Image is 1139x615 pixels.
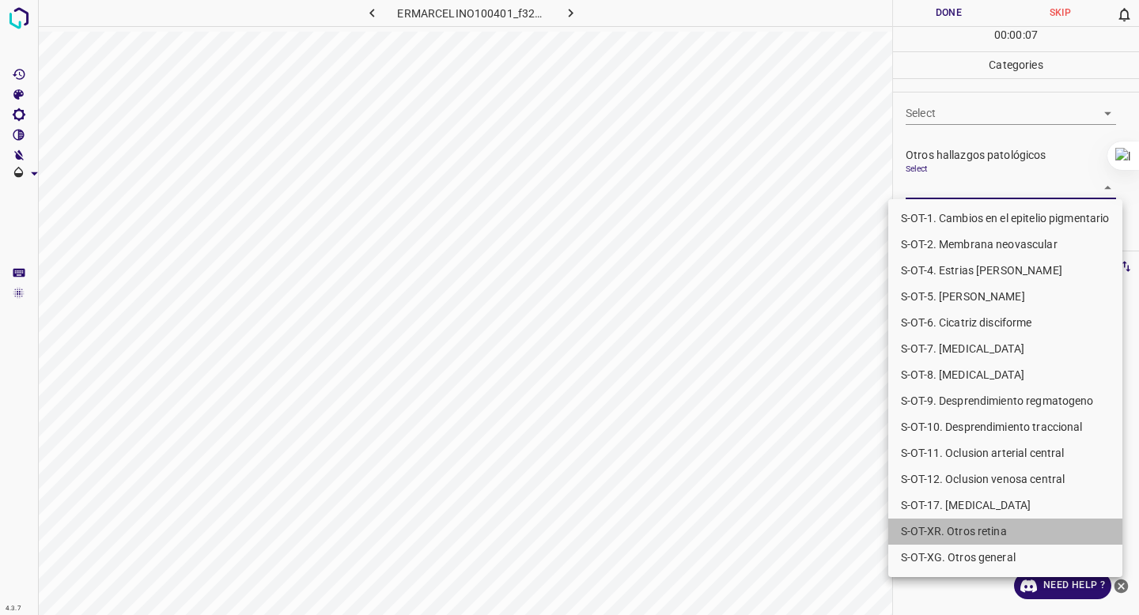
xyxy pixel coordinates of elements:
li: S-OT-12. Oclusion venosa central [888,466,1122,492]
li: S-OT-17. [MEDICAL_DATA] [888,492,1122,519]
li: S-OT-8. [MEDICAL_DATA] [888,362,1122,388]
li: S-OT-11. Oclusion arterial central [888,440,1122,466]
li: S-OT-XG. Otros general [888,545,1122,571]
li: S-OT-2. Membrana neovascular [888,232,1122,258]
li: S-OT-XR. Otros retina [888,519,1122,545]
li: S-OT-5. [PERSON_NAME] [888,284,1122,310]
li: S-OT-7. [MEDICAL_DATA] [888,336,1122,362]
li: S-OT-4. Estrias [PERSON_NAME] [888,258,1122,284]
li: S-OT-6. Cicatriz disciforme [888,310,1122,336]
li: S-OT-9. Desprendimiento regmatogeno [888,388,1122,414]
li: S-OT-1. Cambios en el epitelio pigmentario [888,206,1122,232]
li: S-OT-10. Desprendimiento traccional [888,414,1122,440]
